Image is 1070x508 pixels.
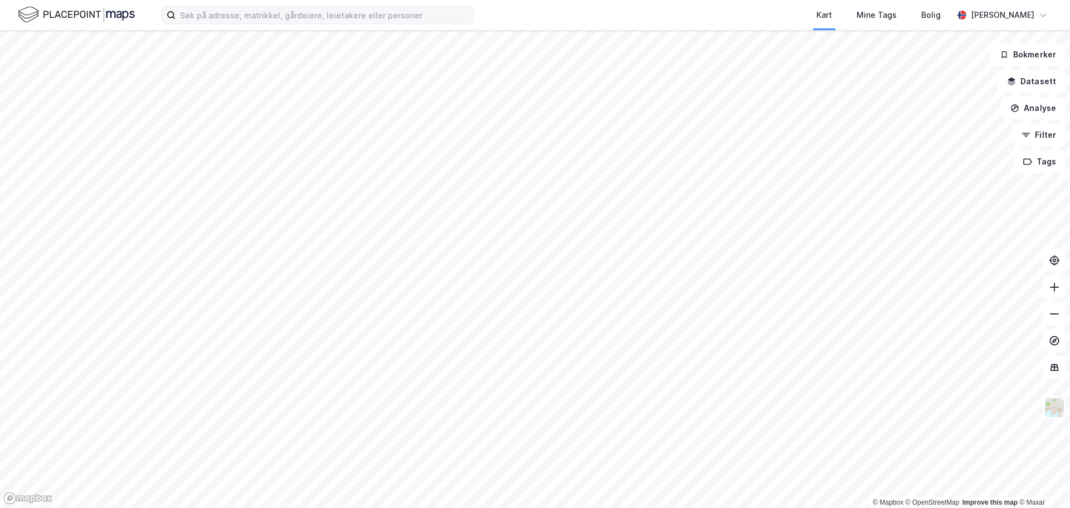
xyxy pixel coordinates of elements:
div: Mine Tags [857,8,897,22]
div: Kart [816,8,832,22]
div: Bolig [921,8,941,22]
img: logo.f888ab2527a4732fd821a326f86c7f29.svg [18,5,135,25]
div: [PERSON_NAME] [971,8,1034,22]
input: Søk på adresse, matrikkel, gårdeiere, leietakere eller personer [176,7,473,23]
iframe: Chat Widget [1014,454,1070,508]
